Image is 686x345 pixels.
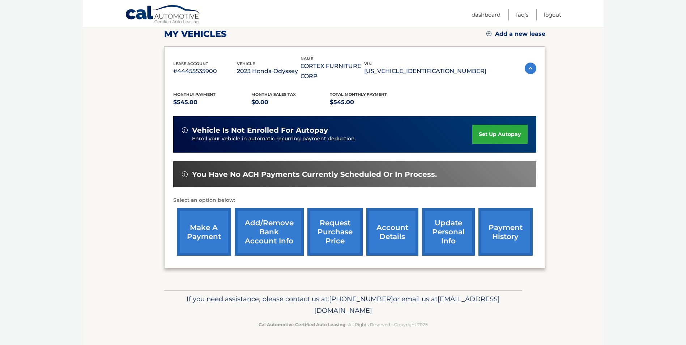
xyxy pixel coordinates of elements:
[182,127,188,133] img: alert-white.svg
[177,208,231,256] a: make a payment
[173,61,208,66] span: lease account
[307,208,363,256] a: request purchase price
[251,92,296,97] span: Monthly sales Tax
[192,170,437,179] span: You have no ACH payments currently scheduled or in process.
[173,196,536,205] p: Select an option below:
[125,5,201,26] a: Cal Automotive
[478,208,533,256] a: payment history
[235,208,304,256] a: Add/Remove bank account info
[237,66,301,76] p: 2023 Honda Odyssey
[164,29,227,39] h2: my vehicles
[525,63,536,74] img: accordion-active.svg
[259,322,345,327] strong: Cal Automotive Certified Auto Leasing
[192,126,328,135] span: vehicle is not enrolled for autopay
[251,97,330,107] p: $0.00
[173,66,237,76] p: #44455535900
[182,171,188,177] img: alert-white.svg
[329,295,393,303] span: [PHONE_NUMBER]
[364,66,486,76] p: [US_VEHICLE_IDENTIFICATION_NUMBER]
[516,9,528,21] a: FAQ's
[237,61,255,66] span: vehicle
[301,56,313,61] span: name
[472,9,500,21] a: Dashboard
[486,30,545,38] a: Add a new lease
[422,208,475,256] a: update personal info
[192,135,473,143] p: Enroll your vehicle in automatic recurring payment deduction.
[364,61,372,66] span: vin
[472,125,527,144] a: set up autopay
[169,321,517,328] p: - All Rights Reserved - Copyright 2025
[173,97,252,107] p: $545.00
[301,61,364,81] p: CORTEX FURNITURE CORP
[486,31,491,36] img: add.svg
[330,97,408,107] p: $545.00
[314,295,500,315] span: [EMAIL_ADDRESS][DOMAIN_NAME]
[169,293,517,316] p: If you need assistance, please contact us at: or email us at
[366,208,418,256] a: account details
[544,9,561,21] a: Logout
[330,92,387,97] span: Total Monthly Payment
[173,92,216,97] span: Monthly Payment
